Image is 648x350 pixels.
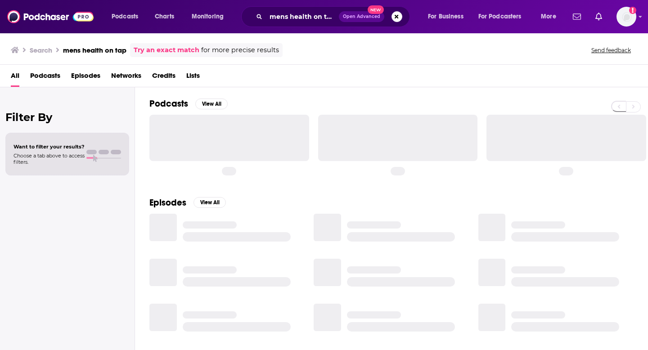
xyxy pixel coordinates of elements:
a: Credits [152,68,175,87]
img: User Profile [616,7,636,27]
button: View All [193,197,226,208]
a: PodcastsView All [149,98,228,109]
span: Open Advanced [343,14,380,19]
h2: Episodes [149,197,186,208]
a: Episodes [71,68,100,87]
h3: mens health on tap [63,46,126,54]
a: Lists [186,68,200,87]
a: Podcasts [30,68,60,87]
button: Show profile menu [616,7,636,27]
a: Try an exact match [134,45,199,55]
span: For Business [428,10,463,23]
span: For Podcasters [478,10,522,23]
span: More [541,10,556,23]
h3: Search [30,46,52,54]
span: Monitoring [192,10,224,23]
div: Search podcasts, credits, & more... [250,6,418,27]
a: Networks [111,68,141,87]
button: Send feedback [589,46,634,54]
button: open menu [422,9,475,24]
input: Search podcasts, credits, & more... [266,9,339,24]
span: New [368,5,384,14]
a: All [11,68,19,87]
span: for more precise results [201,45,279,55]
img: Podchaser - Follow, Share and Rate Podcasts [7,8,94,25]
a: Show notifications dropdown [592,9,606,24]
span: Podcasts [112,10,138,23]
h2: Podcasts [149,98,188,109]
span: Logged in as lucyneubeck [616,7,636,27]
a: EpisodesView All [149,197,226,208]
h2: Filter By [5,111,129,124]
span: Want to filter your results? [13,144,85,150]
span: Choose a tab above to access filters. [13,153,85,165]
button: View All [195,99,228,109]
button: Open AdvancedNew [339,11,384,22]
button: open menu [472,9,535,24]
button: open menu [105,9,150,24]
button: open menu [185,9,235,24]
svg: Add a profile image [629,7,636,14]
button: open menu [535,9,567,24]
span: Charts [155,10,174,23]
a: Charts [149,9,180,24]
a: Show notifications dropdown [569,9,585,24]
